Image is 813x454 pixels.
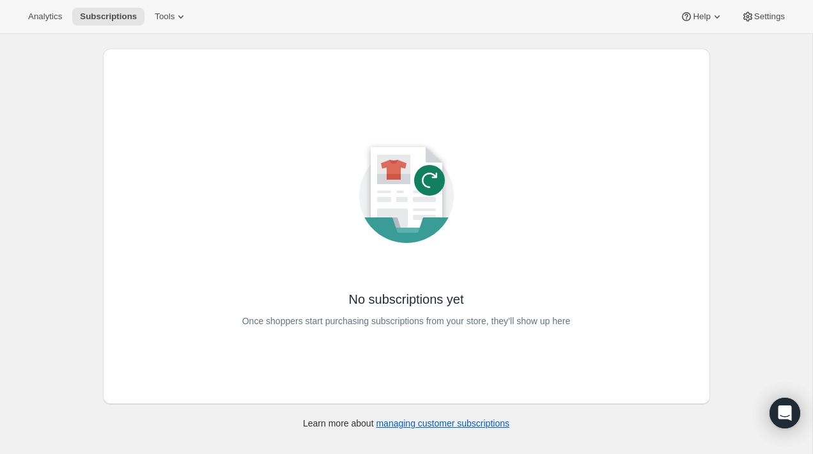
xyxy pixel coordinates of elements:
span: Tools [155,12,174,22]
div: Open Intercom Messenger [770,398,800,428]
p: Learn more about [303,417,509,430]
button: Tools [147,8,195,26]
button: Analytics [20,8,70,26]
span: Subscriptions [80,12,137,22]
button: Subscriptions [72,8,144,26]
span: Settings [754,12,785,22]
button: Settings [734,8,793,26]
p: No subscriptions yet [348,290,463,308]
span: Analytics [28,12,62,22]
span: Help [693,12,710,22]
p: Once shoppers start purchasing subscriptions from your store, they’ll show up here [242,312,571,330]
button: Help [672,8,731,26]
a: managing customer subscriptions [376,418,509,428]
